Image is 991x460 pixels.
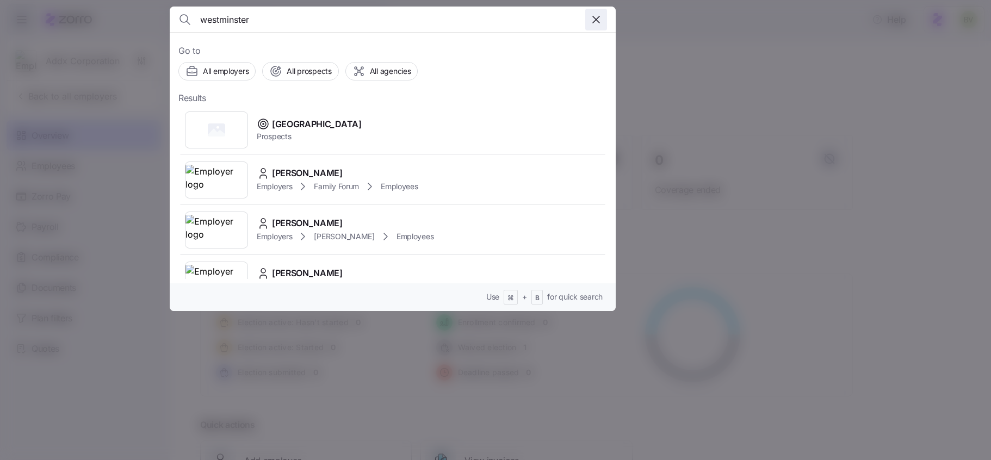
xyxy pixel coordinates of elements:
[314,181,359,192] span: Family Forum
[272,216,343,230] span: [PERSON_NAME]
[287,66,331,77] span: All prospects
[486,291,499,302] span: Use
[257,181,292,192] span: Employers
[178,91,206,105] span: Results
[381,181,418,192] span: Employees
[185,165,247,195] img: Employer logo
[185,265,247,295] img: Employer logo
[397,231,433,242] span: Employees
[272,117,362,131] span: [GEOGRAPHIC_DATA]
[272,266,343,280] span: [PERSON_NAME]
[345,62,418,80] button: All agencies
[257,131,362,142] span: Prospects
[535,294,540,303] span: B
[203,66,249,77] span: All employers
[314,231,374,242] span: [PERSON_NAME]
[178,44,607,58] span: Go to
[257,231,292,242] span: Employers
[507,294,514,303] span: ⌘
[272,166,343,180] span: [PERSON_NAME]
[262,62,338,80] button: All prospects
[178,62,256,80] button: All employers
[370,66,411,77] span: All agencies
[522,291,527,302] span: +
[185,215,247,245] img: Employer logo
[547,291,603,302] span: for quick search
